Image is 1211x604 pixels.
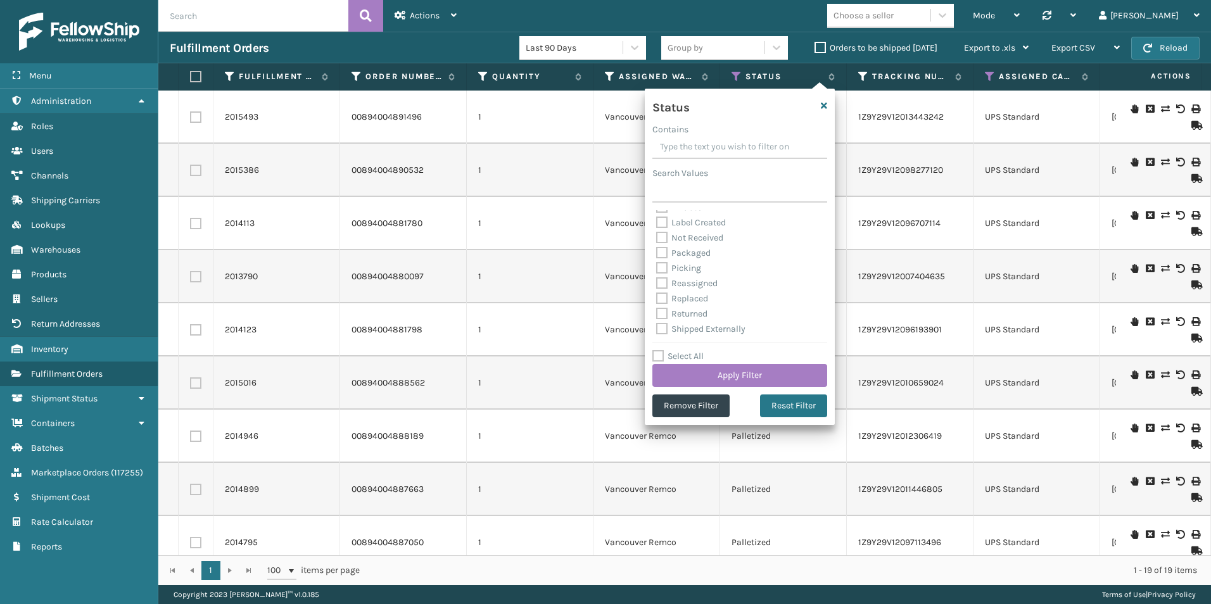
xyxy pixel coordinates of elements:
td: 1 [467,356,593,410]
i: Print Label [1191,104,1199,113]
td: Vancouver Remco [593,516,720,569]
i: Void Label [1176,530,1184,539]
td: 1 [467,144,593,197]
a: Terms of Use [1102,590,1146,599]
i: On Hold [1131,530,1138,539]
i: Change shipping [1161,211,1169,220]
a: 1Z9Y29V12013443242 [858,111,944,122]
label: Packaged [656,248,711,258]
span: Warehouses [31,244,80,255]
i: Mark as Shipped [1191,440,1199,449]
label: Label Created [656,217,726,228]
i: On Hold [1131,264,1138,273]
button: Reload [1131,37,1200,60]
i: Cancel Fulfillment Order [1146,211,1153,220]
td: UPS Standard [973,463,1100,516]
td: UPS Standard [973,250,1100,303]
i: Mark as Shipped [1191,493,1199,502]
td: UPS Standard [973,410,1100,463]
span: Lookups [31,220,65,230]
i: Void Label [1176,477,1184,486]
a: 1Z9Y29V12097113496 [858,537,941,548]
i: Print Label [1191,317,1199,326]
p: Copyright 2023 [PERSON_NAME]™ v 1.0.185 [174,585,319,604]
input: Type the text you wish to filter on [652,136,827,159]
td: UPS Standard [973,516,1100,569]
label: Quantity [492,71,569,82]
div: Last 90 Days [526,41,624,54]
i: Mark as Shipped [1191,280,1199,289]
td: Vancouver Remco [593,250,720,303]
span: 100 [267,564,286,577]
a: 2014113 [225,217,255,230]
i: On Hold [1131,104,1138,113]
div: 1 - 19 of 19 items [377,564,1197,577]
label: Returned [656,308,707,319]
a: 1Z9Y29V12011446805 [858,484,942,494]
span: Users [31,146,53,156]
a: 2015016 [225,377,257,389]
i: Change shipping [1161,264,1169,273]
td: Vancouver Remco [593,91,720,144]
i: On Hold [1131,317,1138,326]
i: Mark as Shipped [1191,546,1199,555]
a: 1Z9Y29V12096193901 [858,324,942,335]
td: Palletized [720,463,847,516]
label: Contains [652,123,688,136]
i: Cancel Fulfillment Order [1146,530,1153,539]
label: Assigned Carrier Service [999,71,1075,82]
td: UPS Standard [973,356,1100,410]
i: Cancel Fulfillment Order [1146,158,1153,167]
td: 1 [467,91,593,144]
i: Cancel Fulfillment Order [1146,424,1153,432]
i: Mark as Shipped [1191,121,1199,130]
span: Actions [1111,66,1199,87]
span: Rate Calculator [31,517,93,527]
label: Fulfillment Order Id [239,71,315,82]
a: 00894004887663 [352,483,424,496]
a: 2014795 [225,536,258,549]
h3: Fulfillment Orders [170,41,269,56]
label: Reassigned [656,278,718,289]
i: Mark as Shipped [1191,227,1199,236]
i: Change shipping [1161,424,1169,432]
i: Mark as Shipped [1191,174,1199,183]
i: Change shipping [1161,370,1169,379]
span: Actions [410,10,440,21]
a: 2014123 [225,324,257,336]
a: 00894004890532 [352,164,424,177]
span: Shipping Carriers [31,195,100,206]
i: Cancel Fulfillment Order [1146,104,1153,113]
i: Cancel Fulfillment Order [1146,264,1153,273]
i: On Hold [1131,477,1138,486]
h4: Status [652,96,689,115]
label: Tracking Number [872,71,949,82]
label: Order Number [365,71,442,82]
span: Marketplace Orders [31,467,109,478]
a: 2014946 [225,430,258,443]
i: Change shipping [1161,104,1169,113]
i: Void Label [1176,424,1184,432]
span: Sellers [31,294,58,305]
i: Void Label [1176,104,1184,113]
span: ( 117255 ) [111,467,143,478]
i: Void Label [1176,264,1184,273]
a: 2015386 [225,164,259,177]
span: Channels [31,170,68,181]
a: 00894004887050 [352,536,424,549]
a: 1 [201,561,220,580]
td: Vancouver Remco [593,144,720,197]
a: 00894004881780 [352,217,422,230]
a: Privacy Policy [1148,590,1196,599]
i: On Hold [1131,211,1138,220]
td: Vancouver Remco [593,410,720,463]
a: 2014899 [225,483,259,496]
span: Administration [31,96,91,106]
td: Vancouver Remco [593,303,720,356]
img: logo [19,13,139,51]
button: Remove Filter [652,394,730,417]
span: items per page [267,561,360,580]
button: Reset Filter [760,394,827,417]
a: 00894004888189 [352,430,424,443]
i: On Hold [1131,424,1138,432]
